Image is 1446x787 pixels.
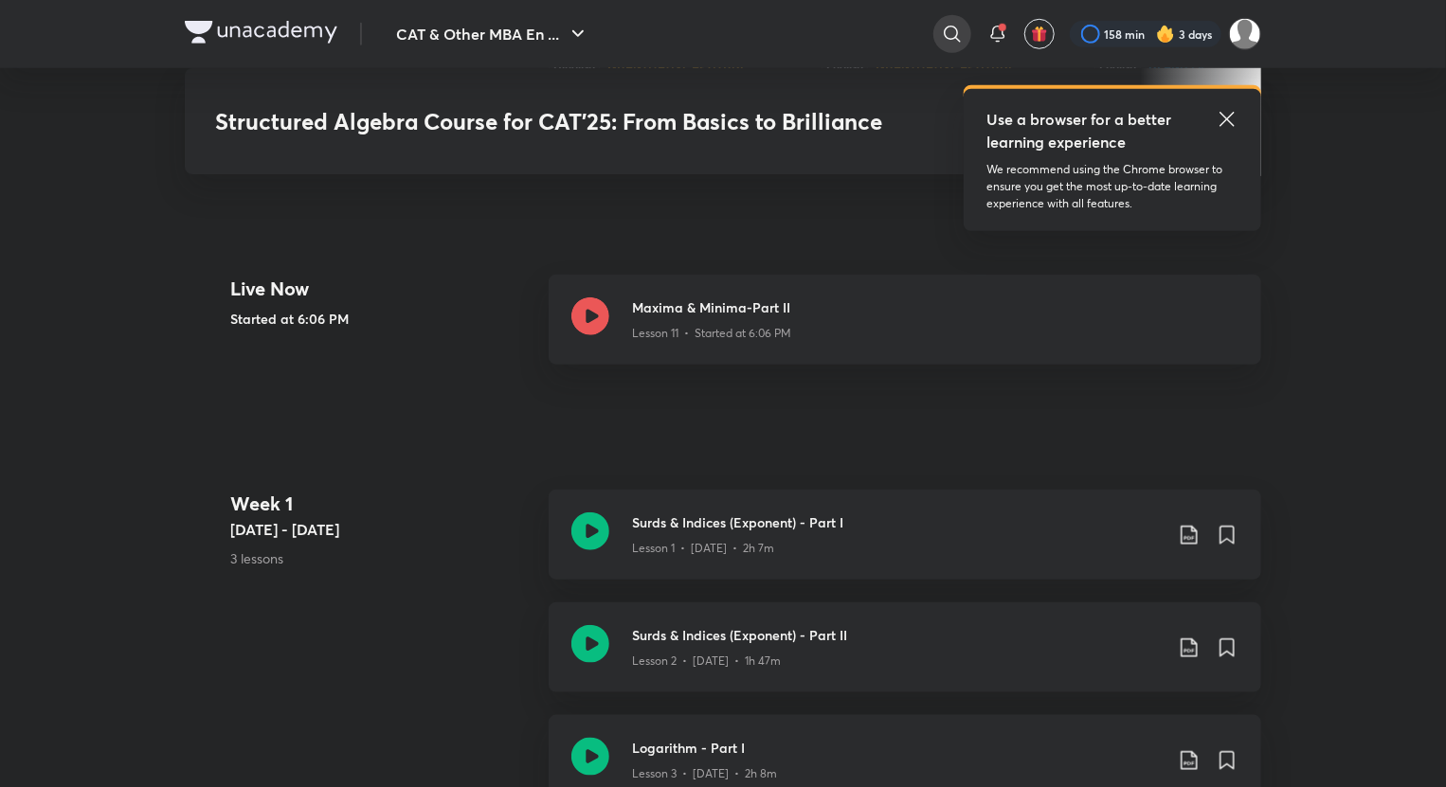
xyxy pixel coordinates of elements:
a: Maxima & Minima-Part IILesson 11 • Started at 6:06 PM [549,275,1261,387]
h5: [DATE] - [DATE] [230,518,533,541]
h4: Live Now [230,275,533,303]
h4: Week 1 [230,490,533,518]
h3: Maxima & Minima-Part II [632,297,1238,317]
h5: Use a browser for a better learning experience [986,108,1175,153]
h3: Surds & Indices (Exponent) - Part I [632,512,1163,532]
button: CAT & Other MBA En ... [385,15,601,53]
h5: Started at 6:06 PM [230,309,533,329]
h3: Surds & Indices (Exponent) - Part II [632,625,1163,645]
p: Lesson 2 • [DATE] • 1h 47m [632,653,781,670]
h3: Structured Algebra Course for CAT'25: From Basics to Brilliance [215,108,957,135]
p: Lesson 11 • Started at 6:06 PM [632,325,791,342]
p: We recommend using the Chrome browser to ensure you get the most up-to-date learning experience w... [986,161,1238,212]
img: avatar [1031,26,1048,43]
p: Lesson 3 • [DATE] • 2h 8m [632,765,777,782]
button: avatar [1024,19,1055,49]
img: streak [1156,25,1175,44]
a: Surds & Indices (Exponent) - Part ILesson 1 • [DATE] • 2h 7m [549,490,1261,602]
p: Lesson 1 • [DATE] • 2h 7m [632,540,774,557]
a: Surds & Indices (Exponent) - Part IILesson 2 • [DATE] • 1h 47m [549,602,1261,715]
p: 3 lessons [230,548,533,568]
img: Nitin [1229,18,1261,50]
h3: Logarithm - Part I [632,738,1163,758]
a: Company Logo [185,21,337,48]
img: Company Logo [185,21,337,44]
